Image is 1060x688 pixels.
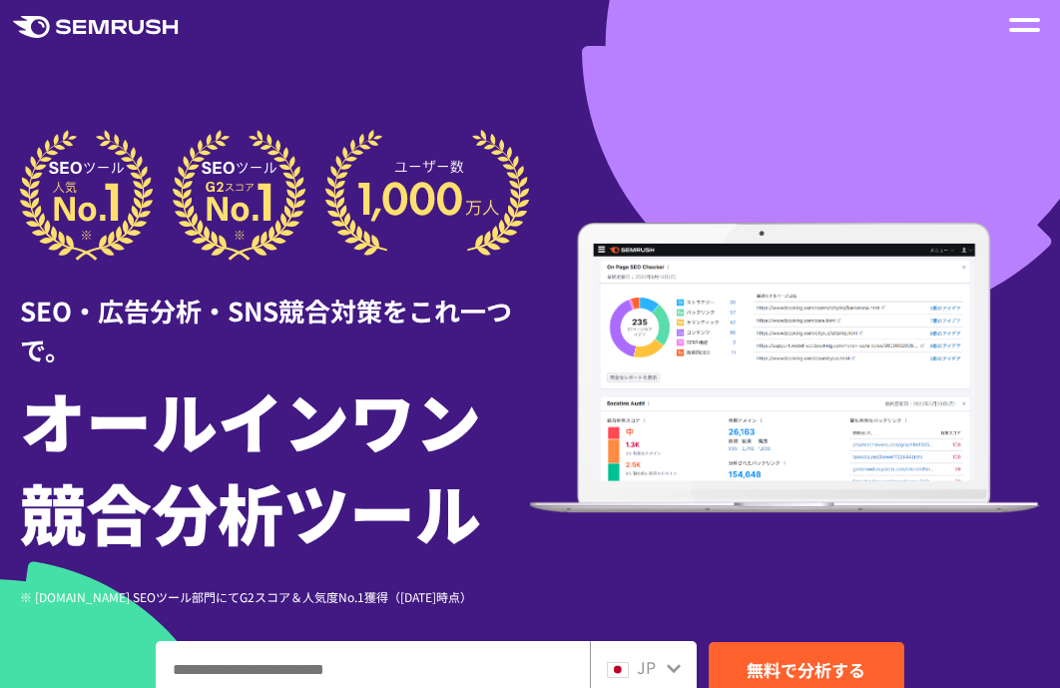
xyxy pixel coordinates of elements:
[20,587,530,606] div: ※ [DOMAIN_NAME] SEOツール部門にてG2スコア＆人気度No.1獲得（[DATE]時点）
[637,655,656,679] span: JP
[747,657,865,682] span: 無料で分析する
[20,261,530,368] div: SEO・広告分析・SNS競合対策をこれ一つで。
[20,373,530,557] h1: オールインワン 競合分析ツール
